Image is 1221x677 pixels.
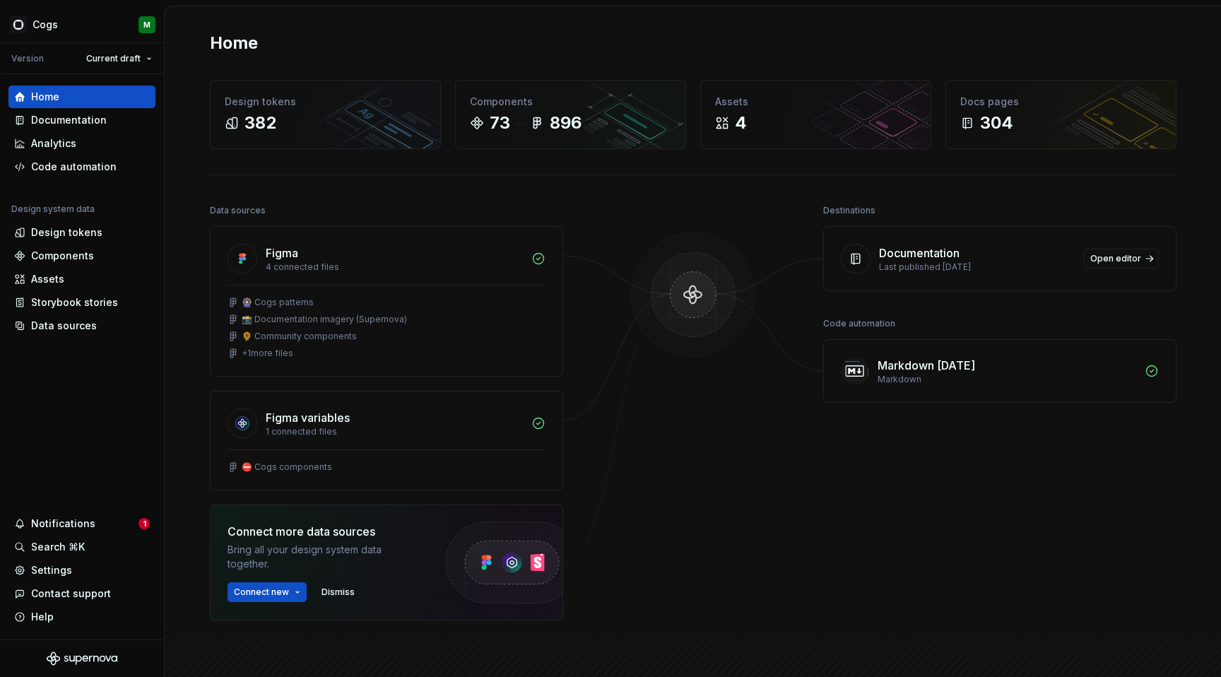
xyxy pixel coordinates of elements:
[266,409,350,426] div: Figma variables
[31,517,95,531] div: Notifications
[550,112,582,134] div: 896
[31,113,107,127] div: Documentation
[455,80,686,149] a: Components73896
[8,314,155,337] a: Data sources
[8,582,155,605] button: Contact support
[11,53,44,64] div: Version
[878,374,1136,385] div: Markdown
[715,95,916,109] div: Assets
[225,95,426,109] div: Design tokens
[234,587,289,598] span: Connect new
[138,518,150,529] span: 1
[266,261,523,273] div: 4 connected files
[80,49,158,69] button: Current draft
[8,109,155,131] a: Documentation
[470,95,671,109] div: Components
[244,112,276,134] div: 382
[210,32,258,54] h2: Home
[322,587,355,598] span: Dismiss
[242,348,293,359] div: + 1 more files
[878,357,975,374] div: Markdown [DATE]
[31,136,76,151] div: Analytics
[315,582,361,602] button: Dismiss
[8,155,155,178] a: Code automation
[242,461,332,473] div: ⛔️ Cogs components
[10,16,27,33] img: 293001da-8814-4710-858c-a22b548e5d5c.png
[31,225,102,240] div: Design tokens
[242,331,357,342] div: 🌻 Community components
[8,512,155,535] button: Notifications1
[879,261,1075,273] div: Last published [DATE]
[490,112,510,134] div: 73
[8,606,155,628] button: Help
[8,221,155,244] a: Design tokens
[31,540,85,554] div: Search ⌘K
[228,543,418,571] div: Bring all your design system data together.
[8,536,155,558] button: Search ⌘K
[228,523,418,540] div: Connect more data sources
[31,610,54,624] div: Help
[8,559,155,582] a: Settings
[242,297,314,308] div: 🎡 Cogs patterns
[31,272,64,286] div: Assets
[945,80,1176,149] a: Docs pages304
[8,86,155,108] a: Home
[31,160,117,174] div: Code automation
[31,319,97,333] div: Data sources
[31,90,59,104] div: Home
[210,201,266,220] div: Data sources
[700,80,931,149] a: Assets4
[266,245,298,261] div: Figma
[823,314,895,334] div: Code automation
[960,95,1162,109] div: Docs pages
[735,112,747,134] div: 4
[8,268,155,290] a: Assets
[210,226,563,377] a: Figma4 connected files🎡 Cogs patterns📸 Documentation imagery (Supernova)🌻 Community components+1m...
[879,245,960,261] div: Documentation
[31,295,118,310] div: Storybook stories
[210,80,441,149] a: Design tokens382
[823,201,875,220] div: Destinations
[8,132,155,155] a: Analytics
[8,245,155,267] a: Components
[143,19,151,30] div: M
[266,426,523,437] div: 1 connected files
[31,587,111,601] div: Contact support
[86,53,141,64] span: Current draft
[210,391,563,490] a: Figma variables1 connected files⛔️ Cogs components
[8,291,155,314] a: Storybook stories
[980,112,1013,134] div: 304
[31,249,94,263] div: Components
[1090,253,1141,264] span: Open editor
[11,204,95,215] div: Design system data
[242,314,407,325] div: 📸 Documentation imagery (Supernova)
[1084,249,1159,269] a: Open editor
[33,18,58,32] div: Cogs
[47,652,117,666] svg: Supernova Logo
[228,582,307,602] button: Connect new
[3,9,161,40] button: CogsM
[31,563,72,577] div: Settings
